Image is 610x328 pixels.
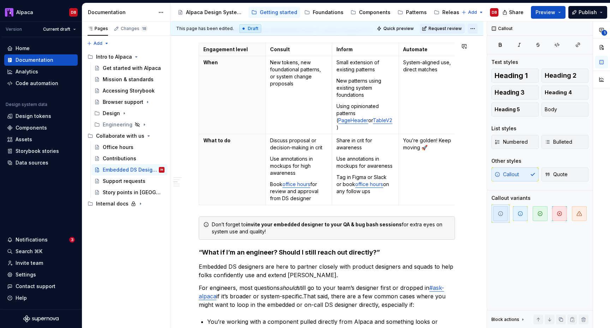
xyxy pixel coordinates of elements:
[542,68,589,83] button: Heading 2
[491,315,526,324] div: Block actions
[459,7,486,17] button: Add
[313,9,343,16] div: Foundations
[16,113,51,120] div: Design tokens
[4,292,78,304] button: Help
[91,85,167,96] a: Accessing Storybook
[186,9,244,16] div: Alpaca Design System 🦙
[91,175,167,187] a: Support requests
[96,200,128,207] div: Internal docs
[491,157,521,165] div: Other styles
[91,74,167,85] a: Mission & standards
[16,294,27,302] div: Help
[301,7,346,18] a: Foundations
[16,283,55,290] div: Contact support
[40,24,79,34] button: Current draft
[16,159,48,166] div: Data sources
[16,248,42,255] div: Search ⌘K
[16,9,33,16] div: Alpaca
[103,166,157,173] div: Embedded DS Designers
[249,7,300,18] a: Getting started
[491,317,519,322] div: Block actions
[4,257,78,269] a: Invite team
[442,9,465,16] div: Releases
[491,102,539,117] button: Heading 5
[103,189,161,196] div: Story points in [GEOGRAPHIC_DATA]
[4,234,78,245] button: Notifications3
[260,9,297,16] div: Getting started
[375,24,417,34] button: Quick preview
[270,137,328,151] p: Discuss proposal or decision-making in crit
[85,38,111,48] button: Add
[509,9,524,16] span: Share
[91,142,167,153] a: Office hours
[403,137,461,151] p: You’re golden! Keep moving 🚀
[103,87,155,94] div: Accessing Storybook
[239,24,261,33] div: Draft
[4,111,78,122] a: Design tokens
[203,137,261,144] p: What to do
[6,26,22,32] div: Version
[103,99,143,106] div: Browser support
[94,41,102,46] span: Add
[71,10,76,15] div: DB
[246,221,402,227] strong: invite your embedded designer to your QA & bug bash sessions
[359,9,390,16] div: Components
[16,271,36,278] div: Settings
[199,284,455,309] p: For engineers, most questions still go to your team’s designer first or dropped in if it’s broade...
[88,26,108,31] div: Pages
[403,59,461,73] p: System-aligned use, direct matches
[69,237,75,243] span: 3
[579,9,597,16] span: Publish
[270,59,328,87] p: New tokens, new foundational patterns, or system change proposals
[175,5,458,19] div: Page tree
[4,43,78,54] a: Home
[199,248,455,257] h4: “What if I’m an engineer? Should I still reach out directly?”
[103,76,154,83] div: Mission & standards
[4,281,78,292] button: Contact support
[531,6,566,19] button: Preview
[5,8,13,17] img: 003f14f4-5683-479b-9942-563e216bc167.png
[103,110,120,117] div: Design
[495,106,520,113] span: Heading 5
[88,9,155,16] div: Documentation
[495,89,525,96] span: Heading 3
[23,315,59,322] svg: Supernova Logo
[91,153,167,164] a: Contributions
[499,6,528,19] button: Share
[491,195,531,202] div: Callout variants
[338,117,368,123] a: PageHeader
[203,46,261,53] p: Engagement level
[4,134,78,145] a: Assets
[336,77,394,99] p: New patterns using existing system foundations
[91,119,167,130] div: Engineering
[91,108,167,119] div: Design
[4,269,78,280] a: Settings
[536,9,555,16] span: Preview
[85,198,167,209] div: Internal docs
[212,221,450,235] div: Don’t forget to for extra eyes on system use and quality!
[121,26,148,31] div: Changes
[1,5,80,20] button: AlpacaDB
[336,46,353,52] strong: Inform
[492,10,497,15] div: DB
[85,51,167,62] div: Intro to Alpaca
[91,187,167,198] a: Story points in [GEOGRAPHIC_DATA]
[336,137,394,151] p: Share in crit for awareness
[4,246,78,257] button: Search ⌘K
[491,68,539,83] button: Heading 1
[96,53,132,60] div: Intro to Alpaca
[16,68,38,75] div: Analytics
[16,260,43,267] div: Invite team
[355,181,383,187] a: office hours
[270,155,328,177] p: Use annotations in mockups for high awareness
[203,59,218,65] strong: When
[545,106,557,113] span: Body
[420,24,465,34] button: Request review
[103,155,136,162] div: Contributions
[43,26,70,32] span: Current draft
[545,138,572,145] span: Bulleted
[103,178,145,185] div: Support requests
[336,155,394,169] p: Use annotations in mockups for awareness
[270,46,290,52] strong: Consult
